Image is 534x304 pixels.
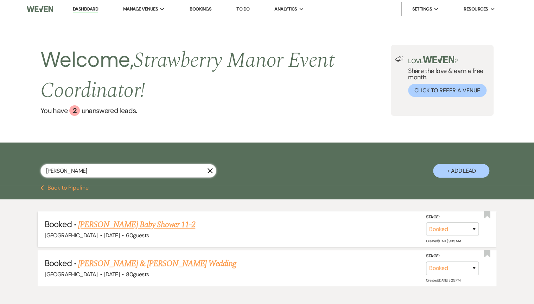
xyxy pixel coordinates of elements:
a: Dashboard [73,6,98,13]
a: Bookings [190,6,211,12]
span: Settings [412,6,432,13]
span: Manage Venues [123,6,158,13]
span: [DATE] [104,232,120,239]
span: Analytics [274,6,297,13]
a: [PERSON_NAME] Baby Shower 11-2 [78,218,195,231]
img: weven-logo-green.svg [423,56,454,63]
img: Weven Logo [27,2,53,16]
h2: Welcome, [40,45,391,105]
span: [DATE] [104,271,120,278]
span: 80 guests [126,271,149,278]
button: Click to Refer a Venue [408,84,487,97]
a: [PERSON_NAME] & [PERSON_NAME] Wedding [78,257,236,270]
span: [GEOGRAPHIC_DATA] [45,232,97,239]
a: You have 2 unanswered leads. [40,105,391,116]
span: Created: [DATE] 9:35 AM [426,239,460,243]
span: 60 guests [126,232,149,239]
div: 2 [69,105,80,116]
p: Love ? [408,56,489,64]
span: Booked [45,219,71,230]
span: [GEOGRAPHIC_DATA] [45,271,97,278]
img: loud-speaker-illustration.svg [395,56,404,62]
label: Stage: [426,252,479,260]
label: Stage: [426,213,479,221]
input: Search by name, event date, email address or phone number [40,164,216,178]
div: Share the love & earn a free month. [404,56,489,97]
button: Back to Pipeline [40,185,89,191]
button: + Add Lead [433,164,489,178]
span: Booked [45,258,71,269]
span: Resources [464,6,488,13]
span: Strawberry Manor Event Coordinator ! [40,44,334,107]
span: Created: [DATE] 3:25 PM [426,278,460,283]
a: To Do [236,6,249,12]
